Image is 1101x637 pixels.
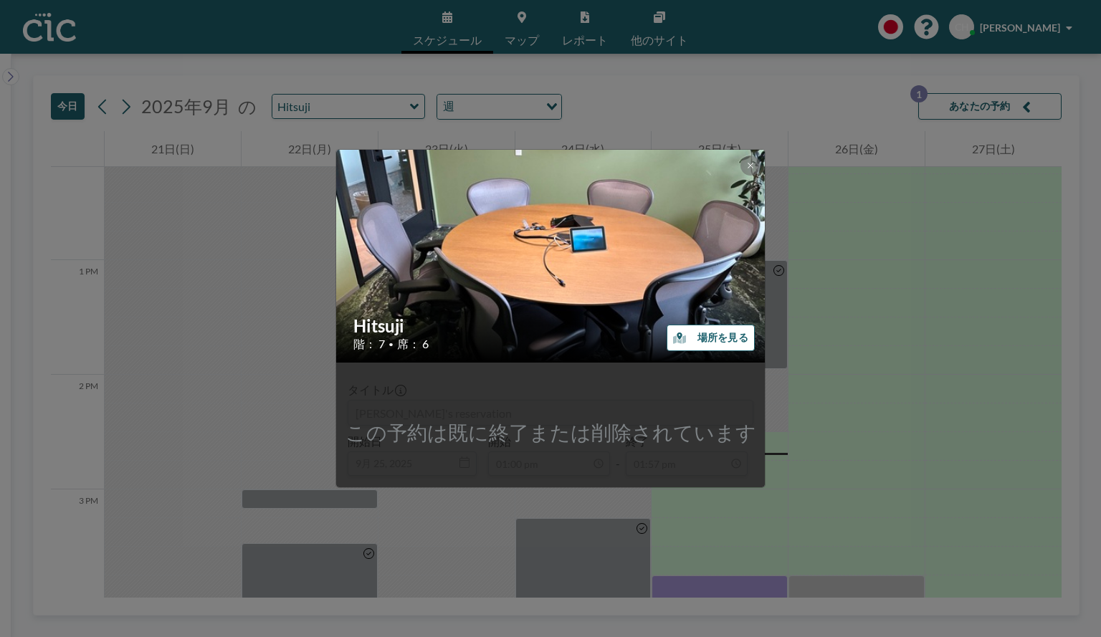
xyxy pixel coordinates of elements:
[397,337,429,351] span: 席： 6
[353,315,749,337] h2: Hitsuji
[667,325,755,351] button: 場所を見る
[336,420,765,445] div: この予約は既に終了または削除されています
[353,337,385,351] span: 階： 7
[336,95,766,417] img: 537.jpeg
[389,339,394,350] span: •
